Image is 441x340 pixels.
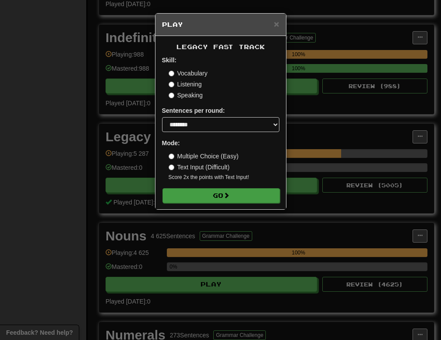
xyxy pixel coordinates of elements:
label: Listening [169,80,202,89]
strong: Skill: [162,57,176,64]
input: Speaking [169,93,174,98]
label: Sentences per round: [162,106,225,115]
span: Legacy Fast Track [176,43,265,50]
input: Text Input (Difficult) [169,165,174,170]
input: Multiple Choice (Easy) [169,154,174,159]
label: Multiple Choice (Easy) [169,152,239,161]
span: × [274,19,279,29]
h5: Play [162,20,279,29]
input: Listening [169,82,174,87]
label: Vocabulary [169,69,208,78]
label: Text Input (Difficult) [169,163,230,172]
label: Speaking [169,91,203,100]
button: Go [162,188,280,203]
small: Score 2x the points with Text Input ! [169,174,279,181]
strong: Mode: [162,140,180,147]
button: Close [274,19,279,29]
input: Vocabulary [169,71,174,76]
